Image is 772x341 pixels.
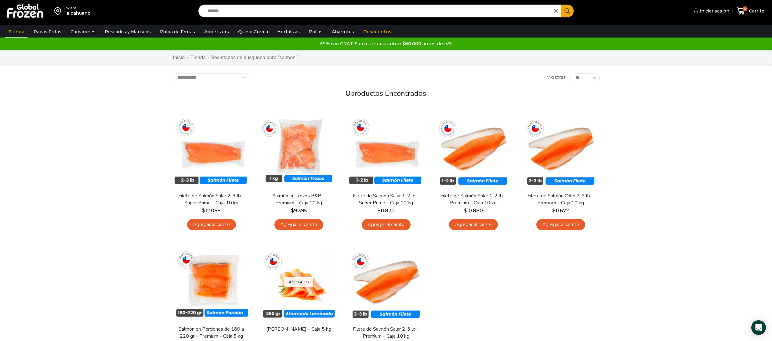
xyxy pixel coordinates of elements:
[235,26,271,38] a: Queso Crema
[63,10,91,16] div: Talcahuano
[54,6,63,16] img: address-field-icon.svg
[351,326,421,340] a: Filete de Salmón Salar 2-3 lb – Premium – Caja 10 kg
[172,54,185,61] a: Inicio
[698,8,729,14] span: Iniciar sesión
[464,208,483,214] bdi: 10.880
[438,192,508,206] a: Filete de Salmón Salar 1-2 lb – Premium – Caja 10 kg
[187,219,236,230] a: Agregar al carrito: “Filete de Salmón Salar 2-3 lb - Super Prime - Caja 10 kg”
[202,208,205,214] span: $
[176,326,246,340] a: Salmón en Porciones de 180 a 220 gr – Premium – Caja 5 kg
[291,208,294,214] span: $
[5,26,27,38] a: Tienda
[552,208,569,214] bdi: 11.672
[63,6,91,10] div: Enviar a
[285,277,313,287] p: Agotado
[329,26,357,38] a: Abarrotes
[67,26,99,38] a: Camarones
[190,54,206,61] a: Tienda
[552,208,555,214] span: $
[546,74,566,81] span: Mostrar
[172,73,250,82] select: Pedido de la tienda
[274,219,323,230] a: Agregar al carrito: “Salmón en Trozos B&P - Premium – Caja 10 kg”
[201,26,232,38] a: Appetizers
[360,26,394,38] a: Descuentos
[377,208,380,214] span: $
[561,5,574,17] button: Search button
[291,208,307,214] bdi: 9.395
[351,192,421,206] a: Filete de Salmón Salar 1-2 lb – Super Prime – Caja 10 kg
[31,26,64,38] a: Papas Fritas
[751,320,766,335] div: Open Intercom Messenger
[377,208,395,214] bdi: 11.870
[202,208,221,214] bdi: 12.068
[172,54,299,61] nav: Breadcrumb
[692,5,729,17] a: Iniciar sesión
[464,208,467,214] span: $
[157,26,198,38] a: Pulpa de Frutas
[735,4,766,18] a: 0 Carrito
[748,8,764,14] span: Carrito
[176,192,246,206] a: Filete de Salmón Salar 2-3 lb – Super Prime – Caja 10 kg
[536,219,585,230] a: Agregar al carrito: “Filete de Salmón Coho 2-3 lb - Premium - Caja 10 kg”
[263,192,334,206] a: Salmón en Trozos B&P – Premium – Caja 10 kg
[102,26,154,38] a: Pescados y Mariscos
[362,219,411,230] a: Agregar al carrito: “Filete de Salmón Salar 1-2 lb - Super Prime - Caja 10 kg”
[525,192,596,206] a: Filete de Salmón Coho 2-3 lb – Premium – Caja 10 kg
[350,88,426,98] span: productos encontrados
[346,88,350,98] span: 8
[263,326,334,333] a: [PERSON_NAME] – Caja 5 kg
[306,26,326,38] a: Pollos
[743,6,748,11] span: 0
[449,219,498,230] a: Agregar al carrito: “Filete de Salmón Salar 1-2 lb – Premium - Caja 10 kg”
[274,26,303,38] a: Hortalizas
[211,55,299,60] h1: Resultados de búsqueda para “salmon ”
